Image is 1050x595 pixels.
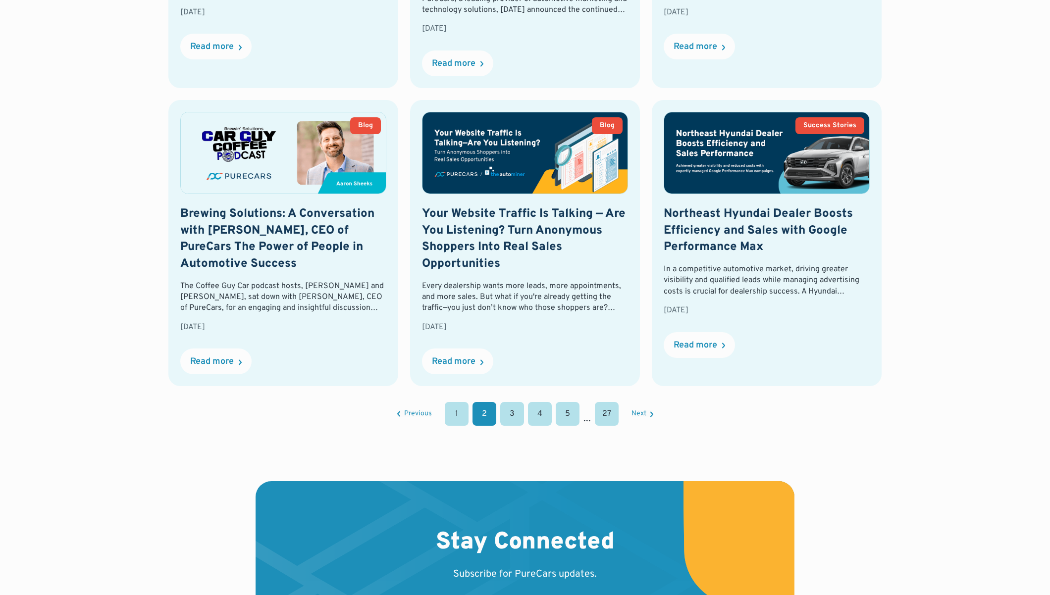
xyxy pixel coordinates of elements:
[422,322,628,333] div: [DATE]
[190,357,234,366] div: Read more
[674,43,717,51] div: Read more
[472,402,496,426] a: 2
[803,122,856,129] div: Success Stories
[432,59,475,68] div: Read more
[397,410,432,417] a: Previous Page
[583,412,591,426] div: ...
[664,305,870,316] div: [DATE]
[180,322,386,333] div: [DATE]
[595,402,619,426] a: 27
[556,402,579,426] a: 5
[432,357,475,366] div: Read more
[180,7,386,18] div: [DATE]
[652,100,882,386] a: Success StoriesNortheast Hyundai Dealer Boosts Efficiency and Sales with Google Performance MaxIn...
[404,410,432,417] div: Previous
[664,7,870,18] div: [DATE]
[600,122,615,129] div: Blog
[664,206,870,256] h2: Northeast Hyundai Dealer Boosts Efficiency and Sales with Google Performance Max
[631,410,653,417] a: Next Page
[631,410,646,417] div: Next
[422,281,628,314] div: Every dealership wants more leads, more appointments, and more sales. But what if you're already ...
[358,122,373,129] div: Blog
[410,100,640,386] a: BlogYour Website Traffic Is Talking — Are You Listening? Turn Anonymous Shoppers Into Real Sales ...
[168,402,882,426] div: List
[422,206,628,272] h2: Your Website Traffic Is Talking — Are You Listening? Turn Anonymous Shoppers Into Real Sales Oppo...
[453,567,597,581] p: Subscribe for PureCars updates.
[445,402,469,426] a: 1
[190,43,234,51] div: Read more
[180,206,386,272] h2: Brewing Solutions: A Conversation with [PERSON_NAME], CEO of PureCars The Power of People in Auto...
[664,264,870,297] div: In a competitive automotive market, driving greater visibility and qualified leads while managing...
[422,23,628,34] div: [DATE]
[528,402,552,426] a: 4
[500,402,524,426] a: 3
[436,529,615,557] h2: Stay Connected
[168,100,398,386] a: BlogBrewing Solutions: A Conversation with [PERSON_NAME], CEO of PureCars The Power of People in ...
[674,341,717,350] div: Read more
[180,281,386,314] div: The Coffee Guy Car podcast hosts, [PERSON_NAME] and [PERSON_NAME], sat down with [PERSON_NAME], C...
